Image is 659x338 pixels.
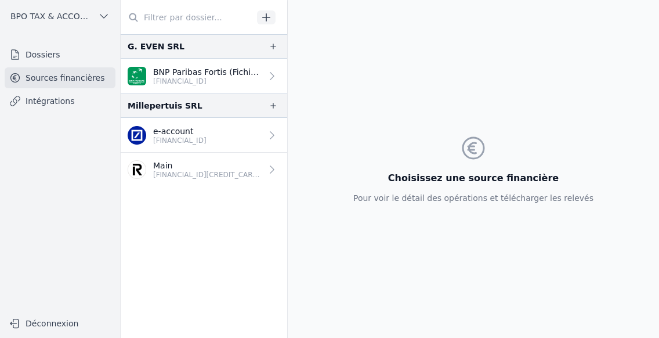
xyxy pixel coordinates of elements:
[153,160,262,171] p: Main
[121,7,253,28] input: Filtrer par dossier...
[153,66,262,78] p: BNP Paribas Fortis (Fichiers importés)
[5,67,115,88] a: Sources financières
[121,59,287,94] a: BNP Paribas Fortis (Fichiers importés) [FINANCIAL_ID]
[128,39,184,53] div: G. EVEN SRL
[121,153,287,187] a: Main [FINANCIAL_ID][CREDIT_CARD_NUMBER]
[5,44,115,65] a: Dossiers
[128,126,146,145] img: deutschebank.png
[128,99,202,113] div: Millepertuis SRL
[121,118,287,153] a: e-account [FINANCIAL_ID]
[5,7,115,26] button: BPO TAX & ACCOUNTANCY SRL
[128,160,146,179] img: revolut.png
[128,67,146,85] img: BNP_BE_BUSINESS_GEBABEBB.png
[10,10,93,22] span: BPO TAX & ACCOUNTANCY SRL
[5,91,115,112] a: Intégrations
[153,170,262,179] p: [FINANCIAL_ID][CREDIT_CARD_NUMBER]
[5,314,115,333] button: Déconnexion
[153,77,262,86] p: [FINANCIAL_ID]
[353,171,593,185] h3: Choisissez une source financière
[353,192,593,204] p: Pour voir le détail des opérations et télécharger les relevés
[153,136,207,145] p: [FINANCIAL_ID]
[153,125,207,137] p: e-account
